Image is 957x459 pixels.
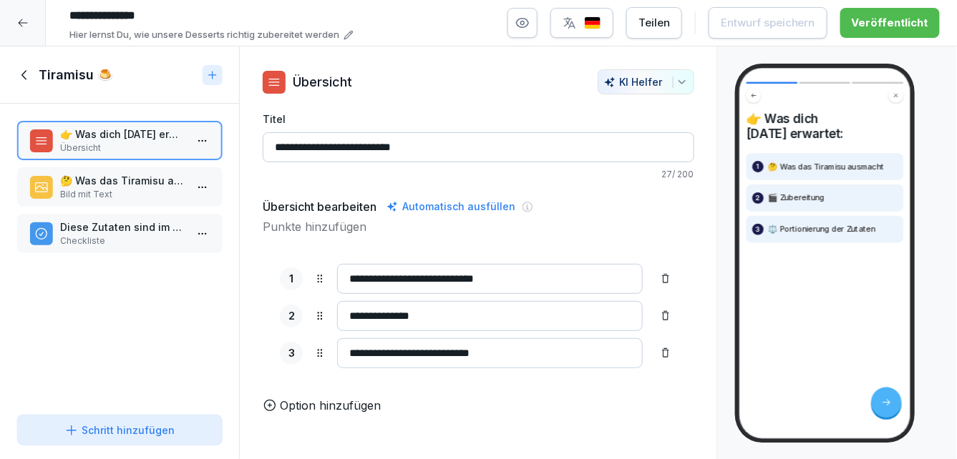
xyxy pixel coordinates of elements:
[604,76,688,88] div: KI Helfer
[60,127,185,142] p: 👉 Was dich [DATE] erwartet:
[60,235,185,247] p: Checkliste
[60,188,185,201] p: Bild mit Text
[17,214,222,253] div: Diese Zutaten sind im TiramisuCheckliste
[852,15,928,31] div: Veröffentlicht
[747,112,904,141] h4: 👉 Was dich [DATE] erwartet:
[721,15,815,31] div: Entwurf speichern
[60,219,185,235] p: Diese Zutaten sind im Tiramisu
[288,308,295,325] p: 2
[638,15,670,31] div: Teilen
[756,193,759,204] p: 2
[263,218,694,235] p: Punkte hinzufügen
[293,72,352,92] p: Übersicht
[263,168,694,181] p: 27 / 200
[768,224,875,235] p: ⚖️ Portionierung der Zutaten
[69,28,339,42] p: Hier lernst Du, wie unsere Desserts richtig zubereitet werden
[289,271,293,287] p: 1
[39,66,113,84] h1: Tiramisu 🍮
[768,162,884,172] p: 🤔 Was das Tiramisu ausmacht
[64,423,175,438] div: Schritt hinzufügen
[17,121,222,160] div: 👉 Was dich [DATE] erwartet:Übersicht
[17,415,222,445] button: Schritt hinzufügen
[263,198,377,215] h5: Übersicht bearbeiten
[17,167,222,207] div: 🤔 Was das Tiramisu ausmachtBild mit Text
[584,16,601,30] img: de.svg
[756,224,759,235] p: 3
[840,8,940,38] button: Veröffentlicht
[384,198,518,215] div: Automatisch ausfüllen
[263,112,694,127] label: Titel
[280,397,381,414] p: Option hinzufügen
[768,193,825,204] p: 🎬 Zubereitung
[709,7,827,39] button: Entwurf speichern
[757,162,759,172] p: 1
[60,142,185,154] p: Übersicht
[626,7,682,39] button: Teilen
[60,173,185,188] p: 🤔 Was das Tiramisu ausmacht
[288,345,295,362] p: 3
[598,69,694,94] button: KI Helfer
